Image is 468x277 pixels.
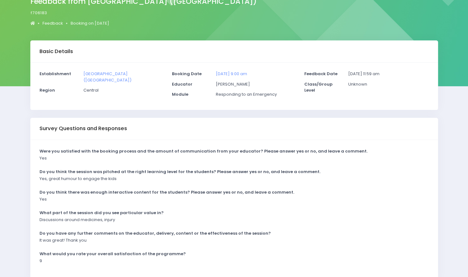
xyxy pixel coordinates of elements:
p: 9 [40,258,42,264]
strong: Educator [172,81,192,87]
p: Yes [40,196,47,202]
h3: Survey Questions and Responses [40,125,127,132]
strong: What would you rate your overall satisfaction of the programme? [40,251,186,257]
div: Central [80,87,168,98]
p: Yes, great humour to engage the kids [40,176,117,182]
p: Yes [40,155,47,161]
strong: Module [172,91,188,97]
strong: Class/Group Level [304,81,332,93]
span: f706183 [30,10,47,16]
strong: Do you have any further comments on the educator, delivery, content or the effectiveness of the s... [40,230,271,236]
strong: Feedback Date [304,71,337,77]
a: Feedback [42,20,63,27]
p: Discussions around medicines, injury [40,217,115,223]
a: [GEOGRAPHIC_DATA] ([GEOGRAPHIC_DATA]) [83,71,131,83]
p: Responding to an Emergency [216,91,296,98]
strong: What part of the session did you see particular value in? [40,210,164,216]
a: [DATE] 9:00 am [216,71,247,77]
strong: Region [40,87,55,93]
p: Unknown [348,81,428,87]
h3: Basic Details [40,48,73,55]
a: Booking on [DATE] [70,20,109,27]
strong: Do you think the session was pitched at the right learning level for the students? Please answer ... [40,169,320,175]
strong: Establishment [40,71,71,77]
strong: Were you satisfied with the booking process and the amount of communication from your educator? P... [40,148,368,154]
strong: Booking Date [172,71,202,77]
p: It was great! Thank you [40,237,87,244]
p: [DATE] 11:59 am [348,71,428,77]
strong: Do you think there was enough interactive content for the students? Please answer yes or no, and ... [40,189,294,195]
p: [PERSON_NAME] [216,81,296,87]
